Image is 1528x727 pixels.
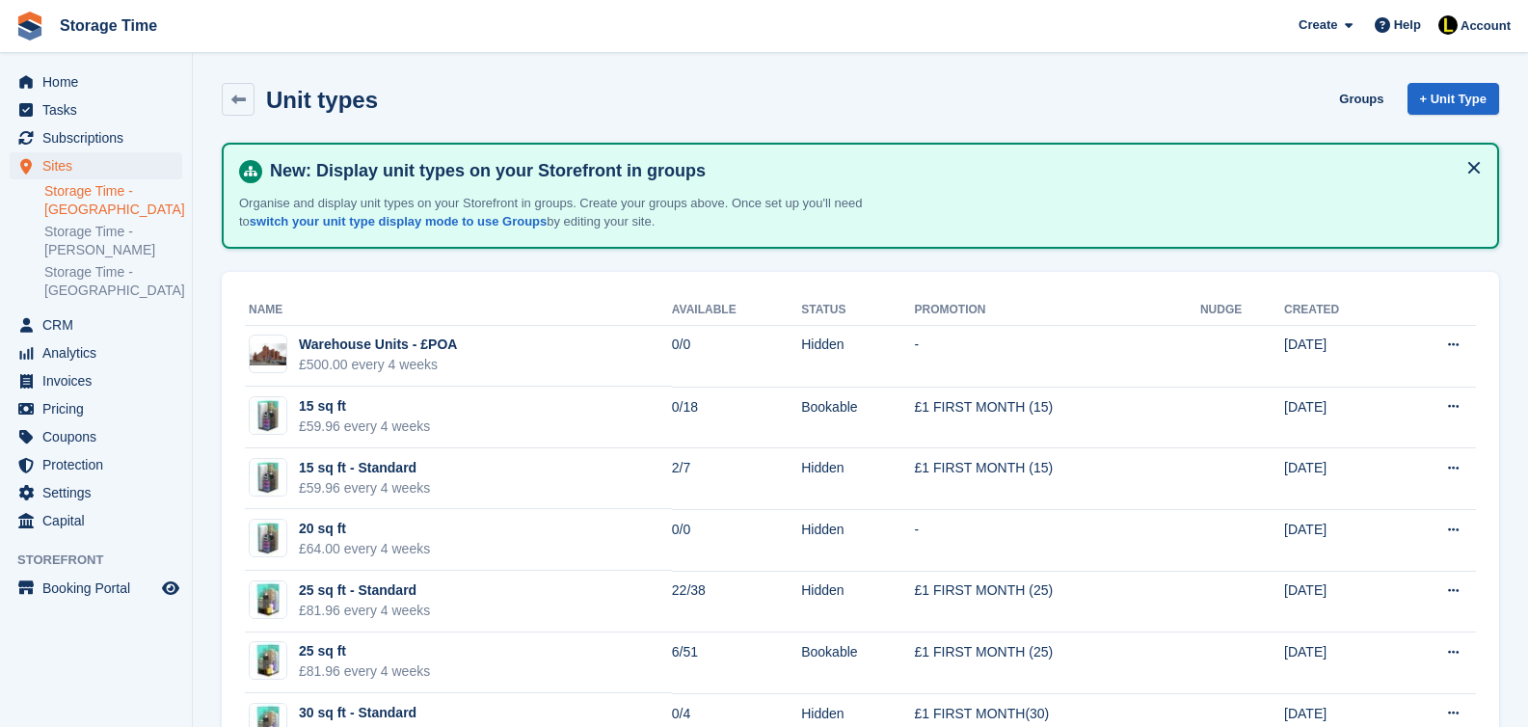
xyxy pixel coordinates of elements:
[42,423,158,450] span: Coupons
[42,507,158,534] span: Capital
[299,396,430,417] div: 15 sq ft
[299,458,430,478] div: 15 sq ft - Standard
[299,335,457,355] div: Warehouse Units - £POA
[1461,16,1511,36] span: Account
[42,451,158,478] span: Protection
[1299,15,1337,35] span: Create
[10,451,182,478] a: menu
[915,509,1200,571] td: -
[801,387,914,448] td: Bookable
[250,581,286,618] img: 25ft.jpg
[801,633,914,694] td: Bookable
[299,580,430,601] div: 25 sq ft - Standard
[1438,15,1458,35] img: Laaibah Sarwar
[42,68,158,95] span: Home
[299,417,430,437] div: £59.96 every 4 weeks
[915,571,1200,633] td: £1 FIRST MONTH (25)
[672,387,801,448] td: 0/18
[42,339,158,366] span: Analytics
[915,387,1200,448] td: £1 FIRST MONTH (15)
[1200,295,1284,326] th: Nudge
[42,152,158,179] span: Sites
[299,539,430,559] div: £64.00 every 4 weeks
[801,571,914,633] td: Hidden
[159,577,182,600] a: Preview store
[10,367,182,394] a: menu
[1284,387,1395,448] td: [DATE]
[801,509,914,571] td: Hidden
[44,182,182,219] a: Storage Time - [GEOGRAPHIC_DATA]
[44,263,182,300] a: Storage Time - [GEOGRAPHIC_DATA]
[17,551,192,570] span: Storefront
[42,96,158,123] span: Tasks
[801,325,914,387] td: Hidden
[42,367,158,394] span: Invoices
[10,68,182,95] a: menu
[915,325,1200,387] td: -
[10,311,182,338] a: menu
[672,509,801,571] td: 0/0
[250,214,547,229] a: switch your unit type display mode to use Groups
[10,507,182,534] a: menu
[299,703,430,723] div: 30 sq ft - Standard
[239,194,914,231] p: Organise and display unit types on your Storefront in groups. Create your groups above. Once set ...
[10,479,182,506] a: menu
[299,478,430,498] div: £59.96 every 4 weeks
[1394,15,1421,35] span: Help
[915,633,1200,694] td: £1 FIRST MONTH (25)
[15,12,44,40] img: stora-icon-8386f47178a22dfd0bd8f6a31ec36ba5ce8667c1dd55bd0f319d3a0aa187defe.svg
[672,633,801,694] td: 6/51
[42,575,158,602] span: Booking Portal
[1331,83,1391,115] a: Groups
[250,343,286,366] img: 50543224936_be9945247d_h.jpg
[245,295,672,326] th: Name
[801,448,914,510] td: Hidden
[250,459,286,496] img: 15ft.jpg
[42,124,158,151] span: Subscriptions
[1407,83,1499,115] a: + Unit Type
[672,295,801,326] th: Available
[672,571,801,633] td: 22/38
[915,448,1200,510] td: £1 FIRST MONTH (15)
[915,295,1200,326] th: Promotion
[250,397,286,434] img: 15ft.jpg
[266,87,378,113] h2: Unit types
[44,223,182,259] a: Storage Time - [PERSON_NAME]
[299,641,430,661] div: 25 sq ft
[299,355,457,375] div: £500.00 every 4 weeks
[299,661,430,682] div: £81.96 every 4 weeks
[672,448,801,510] td: 2/7
[299,601,430,621] div: £81.96 every 4 weeks
[10,339,182,366] a: menu
[1284,571,1395,633] td: [DATE]
[42,311,158,338] span: CRM
[250,642,286,679] img: 25ft.jpg
[42,395,158,422] span: Pricing
[262,160,1482,182] h4: New: Display unit types on your Storefront in groups
[299,519,430,539] div: 20 sq ft
[10,152,182,179] a: menu
[250,520,286,556] img: 15ft.jpg
[10,96,182,123] a: menu
[52,10,165,41] a: Storage Time
[10,575,182,602] a: menu
[1284,325,1395,387] td: [DATE]
[10,395,182,422] a: menu
[42,479,158,506] span: Settings
[10,124,182,151] a: menu
[10,423,182,450] a: menu
[1284,295,1395,326] th: Created
[1284,448,1395,510] td: [DATE]
[1284,633,1395,694] td: [DATE]
[801,295,914,326] th: Status
[672,325,801,387] td: 0/0
[1284,509,1395,571] td: [DATE]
